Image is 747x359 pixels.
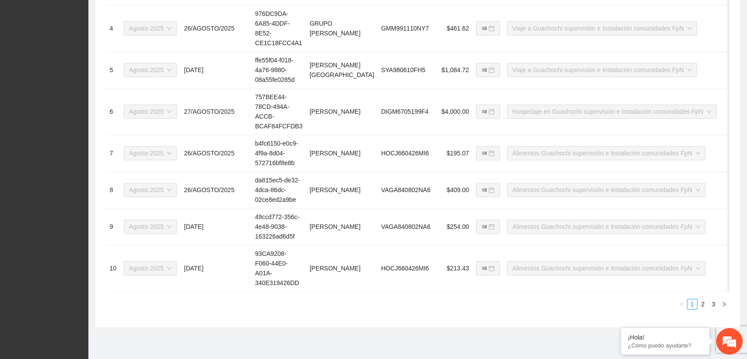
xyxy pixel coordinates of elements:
span: Viaje a Guachochi supervisión e Instalación comunidades FpN [512,63,692,77]
span: Agosto 2025 [129,63,172,77]
a: 2 [698,299,708,309]
td: 93CA9208-F060-44E0-A01A-340E319426DD [252,245,306,292]
td: [PERSON_NAME] [306,135,377,172]
td: 10 [106,245,120,292]
td: da815ec5-de32-4dca-86dc-02ce8ed2a9be [252,172,306,208]
button: right [719,299,729,309]
td: 26/AGOSTO/2025 [180,172,252,208]
td: 26/AGOSTO/2025 [180,5,252,52]
div: Minimizar ventana de chat en vivo [145,4,166,26]
td: HOCJ660426MI6 [377,245,434,292]
td: $195.07 [434,135,473,172]
td: SYA980610FH5 [377,52,434,89]
span: Hospedaje en Guachochi supervisión e Instalación comunidades FpN [512,105,711,118]
td: 27/AGOSTO/2025 [180,89,252,135]
td: 4 [106,5,120,52]
p: ¿Cómo puedo ayudarte? [628,342,703,349]
td: [DATE] [180,52,252,89]
li: 2 [697,299,708,309]
td: [PERSON_NAME][GEOGRAPHIC_DATA] [306,52,377,89]
td: $213.43 [434,245,473,292]
td: $461.62 [434,5,473,52]
td: [PERSON_NAME] [306,89,377,135]
td: HOCJ660426MI6 [377,135,434,172]
span: right [721,301,727,307]
div: ¡Hola! [628,334,703,341]
td: [PERSON_NAME] [306,208,377,245]
li: 1 [687,299,697,309]
td: [DATE] [180,208,252,245]
button: left [676,299,687,309]
span: Viaje a Guachochi supervisión e Instalación comunidades FpN [512,22,692,35]
span: left [679,301,684,307]
td: 9 [106,208,120,245]
td: $1,084.72 [434,52,473,89]
td: DIGM6705199F4 [377,89,434,135]
span: Agosto 2025 [129,105,172,118]
a: 3 [709,299,718,309]
td: $409.00 [434,172,473,208]
td: [DATE] [180,245,252,292]
div: Chatee con nosotros ahora [46,45,149,57]
td: [PERSON_NAME] [306,172,377,208]
td: 5 [106,52,120,89]
td: GRUPO [PERSON_NAME] [306,5,377,52]
td: 26/AGOSTO/2025 [180,135,252,172]
td: ffe55f04-f018-4a76-9880-08a55fe0285d [252,52,306,89]
td: $4,000.00 [434,89,473,135]
span: Agosto 2025 [129,22,172,35]
td: 7 [106,135,120,172]
span: Alimentos Guachochi supervisión e Instalación comunidades FpN [512,262,700,275]
td: 757BEE44-78CD-494A-ACCB-BCAF84FCFDB3 [252,89,306,135]
span: Agosto 2025 [129,183,172,197]
span: Agosto 2025 [129,147,172,160]
td: 8 [106,172,120,208]
span: Agosto 2025 [129,262,172,275]
td: 49ccd772-356c-4e48-9038-163226ad6d5f [252,208,306,245]
td: [PERSON_NAME] [306,245,377,292]
td: VAGA840802NA6 [377,172,434,208]
span: Estamos en línea. [51,118,122,208]
td: 976DC9DA-6A85-4DDF-8E52-CE1C18FCC4A1 [252,5,306,52]
td: b4fc6150-e0c9-4f9a-8d04-572716bf8e8b [252,135,306,172]
span: Alimentos Guachochi supervisión e Instalación comunidades FpN [512,147,700,160]
td: GMM991110NY7 [377,5,434,52]
li: Next Page [719,299,729,309]
td: $254.00 [434,208,473,245]
a: 1 [687,299,697,309]
li: 3 [708,299,719,309]
span: Alimentos Guachochi supervisión e Instalación comunidades FpN [512,220,700,233]
li: Previous Page [676,299,687,309]
td: 6 [106,89,120,135]
textarea: Escriba su mensaje y pulse “Intro” [4,242,168,273]
td: VAGA840802NA6 [377,208,434,245]
span: Alimentos Guachochi supervisión e Instalación comunidades FpN [512,183,700,197]
span: Agosto 2025 [129,220,172,233]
